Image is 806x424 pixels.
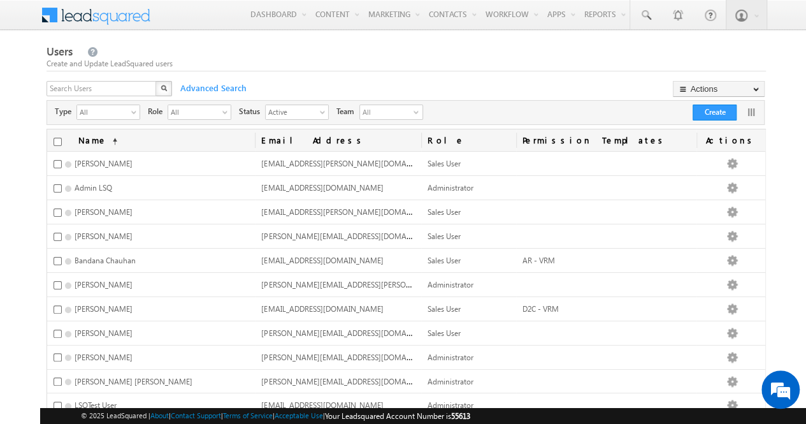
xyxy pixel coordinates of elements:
span: Sales User [428,256,461,265]
span: [PERSON_NAME] [75,280,133,289]
span: Administrator [428,280,473,289]
span: AR - VRM [522,256,555,265]
a: Name [72,129,124,151]
span: [PERSON_NAME] [75,328,133,338]
span: Permission Templates [516,129,696,151]
a: Role [421,129,516,151]
span: Administrator [428,183,473,193]
span: Role [148,106,168,117]
a: Email Address [255,129,421,151]
input: Search Users [47,81,157,96]
span: select [222,108,233,115]
span: Advanced Search [174,82,250,94]
span: Sales User [428,207,461,217]
a: About [150,411,169,420]
span: All [360,105,411,119]
span: Sales User [428,304,461,314]
a: Terms of Service [223,411,273,420]
span: [PERSON_NAME][EMAIL_ADDRESS][DOMAIN_NAME] [261,376,441,386]
span: [EMAIL_ADDRESS][PERSON_NAME][DOMAIN_NAME] [261,157,441,168]
span: Active [266,105,318,118]
span: Administrator [428,377,473,386]
span: All [77,105,129,118]
span: Bandana Chauhan [75,256,136,265]
span: Users [47,44,73,59]
span: [PERSON_NAME] [75,159,133,168]
span: Sales User [428,328,461,338]
span: (sorted ascending) [107,136,117,147]
span: [PERSON_NAME][EMAIL_ADDRESS][PERSON_NAME][DOMAIN_NAME] [261,279,499,289]
a: Contact Support [171,411,221,420]
span: Status [239,106,265,117]
span: [PERSON_NAME] [75,231,133,241]
span: Sales User [428,231,461,241]
span: D2C - VRM [522,304,559,314]
span: select [131,108,141,115]
span: Your Leadsquared Account Number is [325,411,470,421]
span: [PERSON_NAME] [75,353,133,362]
button: Actions [673,81,765,97]
span: Actions [696,129,765,151]
span: [EMAIL_ADDRESS][PERSON_NAME][DOMAIN_NAME] [261,206,441,217]
span: [PERSON_NAME][EMAIL_ADDRESS][DOMAIN_NAME] [261,351,441,362]
span: [PERSON_NAME][EMAIL_ADDRESS][DOMAIN_NAME] [261,230,441,241]
span: Administrator [428,353,473,362]
a: Acceptable Use [275,411,323,420]
img: Search [161,85,167,91]
span: [EMAIL_ADDRESS][DOMAIN_NAME] [261,256,383,265]
span: Admin LSQ [75,183,112,193]
span: [PERSON_NAME] [PERSON_NAME] [75,377,192,386]
span: [EMAIL_ADDRESS][DOMAIN_NAME] [261,183,383,193]
span: [PERSON_NAME] [75,304,133,314]
div: Create and Update LeadSquared users [47,58,766,69]
span: LSQTest User [75,400,117,410]
span: [EMAIL_ADDRESS][DOMAIN_NAME] [261,400,383,410]
span: select [320,108,330,115]
span: Type [55,106,76,117]
span: Sales User [428,159,461,168]
span: [PERSON_NAME] [75,207,133,217]
span: Administrator [428,400,473,410]
button: Create [693,105,737,121]
span: [PERSON_NAME][EMAIL_ADDRESS][DOMAIN_NAME] [261,327,441,338]
span: Team [336,106,359,117]
span: 55613 [451,411,470,421]
span: All [168,105,220,118]
span: © 2025 LeadSquared | | | | | [81,410,470,422]
span: [EMAIL_ADDRESS][DOMAIN_NAME] [261,304,383,314]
